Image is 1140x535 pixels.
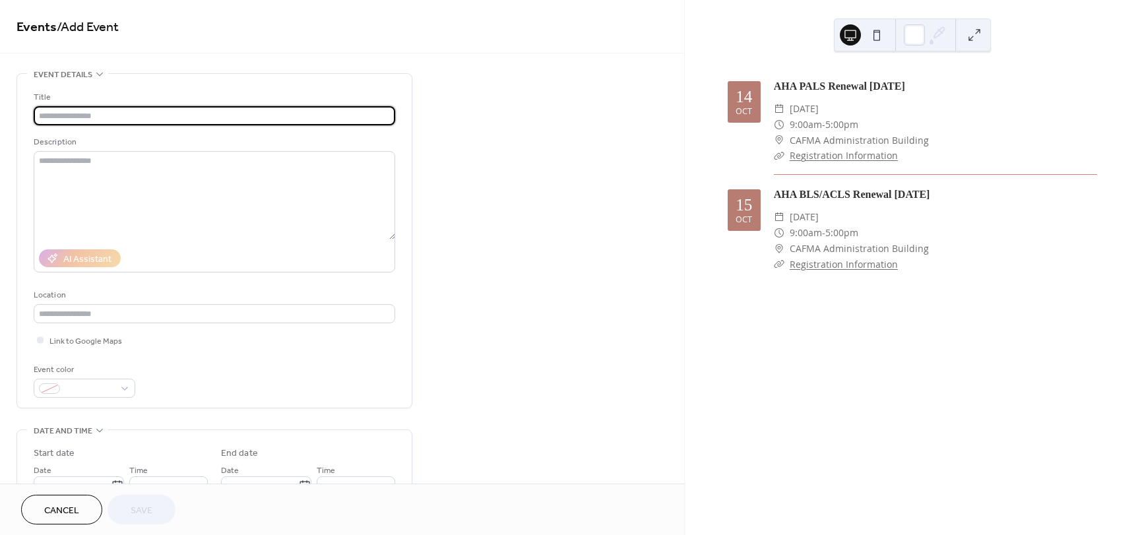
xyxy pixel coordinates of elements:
[774,189,930,200] a: AHA BLS/ACLS Renewal [DATE]
[34,68,92,82] span: Event details
[774,241,784,257] div: ​
[774,257,784,272] div: ​
[790,209,819,225] span: [DATE]
[825,225,858,241] span: 5:00pm
[34,135,393,149] div: Description
[736,88,752,105] div: 14
[774,133,784,148] div: ​
[790,225,822,241] span: 9:00am
[790,117,822,133] span: 9:00am
[790,241,929,257] span: CAFMA Administration Building
[34,464,51,478] span: Date
[34,363,133,377] div: Event color
[790,133,929,148] span: CAFMA Administration Building
[774,80,905,92] a: AHA PALS Renewal [DATE]
[34,447,75,460] div: Start date
[129,464,148,478] span: Time
[221,447,258,460] div: End date
[34,288,393,302] div: Location
[44,504,79,518] span: Cancel
[774,101,784,117] div: ​
[774,117,784,133] div: ​
[34,424,92,438] span: Date and time
[57,15,119,40] span: / Add Event
[825,117,858,133] span: 5:00pm
[790,149,898,162] a: Registration Information
[221,464,239,478] span: Date
[790,101,819,117] span: [DATE]
[49,334,122,348] span: Link to Google Maps
[774,148,784,164] div: ​
[736,197,752,213] div: 15
[774,225,784,241] div: ​
[21,495,102,524] button: Cancel
[822,117,825,133] span: -
[34,90,393,104] div: Title
[774,209,784,225] div: ​
[736,108,752,116] div: Oct
[317,464,335,478] span: Time
[736,216,752,224] div: Oct
[790,258,898,270] a: Registration Information
[16,15,57,40] a: Events
[822,225,825,241] span: -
